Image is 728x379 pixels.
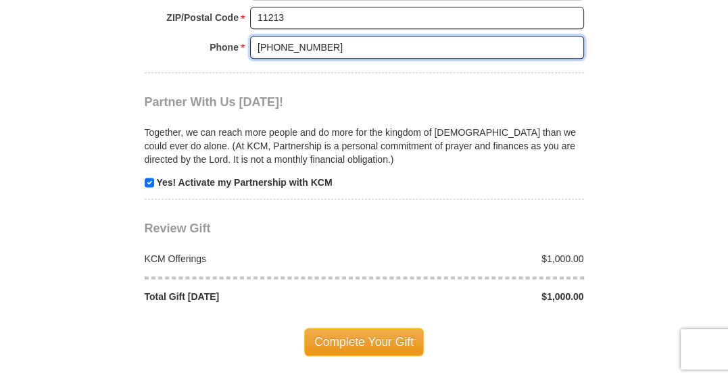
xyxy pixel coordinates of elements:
div: $1,000.00 [364,290,591,303]
strong: ZIP/Postal Code [166,8,239,27]
div: Total Gift [DATE] [137,290,364,303]
div: KCM Offerings [137,252,364,266]
span: Partner With Us [DATE]! [145,95,284,109]
strong: Phone [210,38,239,57]
span: Complete Your Gift [304,328,424,356]
span: Review Gift [145,222,211,235]
p: Together, we can reach more people and do more for the kingdom of [DEMOGRAPHIC_DATA] than we coul... [145,126,584,166]
strong: Yes! Activate my Partnership with KCM [156,177,332,188]
div: $1,000.00 [364,252,591,266]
